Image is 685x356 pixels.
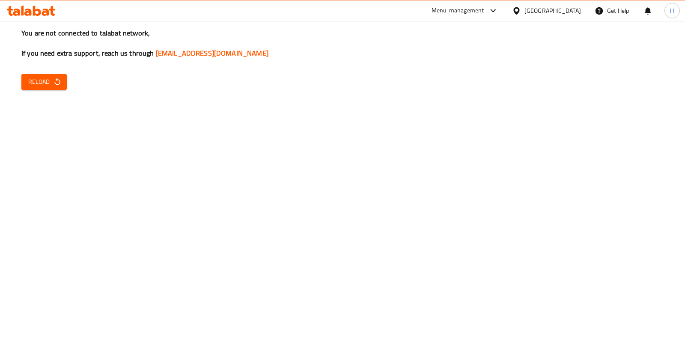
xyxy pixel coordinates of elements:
span: Reload [28,77,60,87]
span: H [670,6,674,15]
button: Reload [21,74,67,90]
h3: You are not connected to talabat network, If you need extra support, reach us through [21,28,664,58]
a: [EMAIL_ADDRESS][DOMAIN_NAME] [156,47,268,59]
div: [GEOGRAPHIC_DATA] [524,6,581,15]
div: Menu-management [432,6,484,16]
